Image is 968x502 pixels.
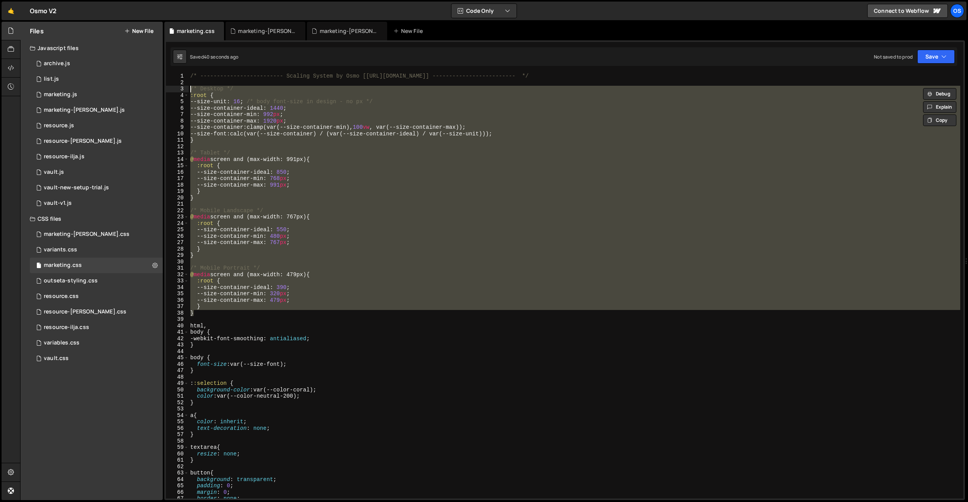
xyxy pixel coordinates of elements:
[166,175,189,182] div: 17
[166,387,189,393] div: 50
[166,265,189,272] div: 31
[21,211,163,227] div: CSS files
[166,156,189,163] div: 14
[166,406,189,412] div: 53
[166,239,189,246] div: 27
[166,233,189,240] div: 26
[166,278,189,284] div: 33
[166,419,189,425] div: 55
[451,4,517,18] button: Code Only
[30,27,44,35] h2: Files
[166,220,189,227] div: 24
[166,137,189,144] div: 11
[166,495,189,502] div: 67
[44,262,82,269] div: marketing.css
[44,277,98,284] div: outseta-styling.css
[166,457,189,464] div: 61
[166,342,189,348] div: 43
[166,361,189,368] div: 46
[166,92,189,99] div: 4
[166,400,189,406] div: 52
[30,56,163,71] div: 16596/46210.js
[166,444,189,451] div: 59
[30,227,163,242] div: 16596/46284.css
[166,438,189,445] div: 58
[44,293,79,300] div: resource.css
[44,153,84,160] div: resource-ilja.js
[166,150,189,156] div: 13
[44,324,89,331] div: resource-ilja.css
[44,231,129,238] div: marketing-[PERSON_NAME].css
[124,28,153,34] button: New File
[166,214,189,220] div: 23
[867,4,948,18] a: Connect to Webflow
[923,88,956,100] button: Debug
[166,476,189,483] div: 64
[30,71,163,87] div: 16596/45151.js
[44,169,64,176] div: vault.js
[393,27,426,35] div: New File
[30,335,163,351] div: 16596/45154.css
[166,297,189,304] div: 36
[30,351,163,366] div: 16596/45153.css
[30,133,163,149] div: 16596/46194.js
[166,355,189,361] div: 45
[30,289,163,304] div: 16596/46199.css
[166,483,189,489] div: 65
[44,122,74,129] div: resource.js
[166,182,189,189] div: 18
[30,304,163,320] div: 16596/46196.css
[30,149,163,164] div: 16596/46195.js
[30,196,163,211] div: 16596/45132.js
[44,76,59,83] div: list.js
[166,80,189,86] div: 2
[44,308,126,315] div: resource-[PERSON_NAME].css
[166,323,189,329] div: 40
[238,27,296,35] div: marketing-[PERSON_NAME].css
[166,489,189,496] div: 66
[917,50,955,64] button: Save
[190,54,238,60] div: Saved
[166,169,189,176] div: 16
[166,195,189,201] div: 20
[166,367,189,374] div: 47
[30,320,163,335] div: 16596/46198.css
[166,374,189,381] div: 48
[166,118,189,125] div: 8
[44,355,69,362] div: vault.css
[166,470,189,476] div: 63
[44,107,125,114] div: marketing-[PERSON_NAME].js
[166,316,189,323] div: 39
[166,246,189,253] div: 28
[30,273,163,289] div: 16596/45156.css
[166,86,189,92] div: 3
[166,163,189,169] div: 15
[166,329,189,336] div: 41
[166,380,189,387] div: 49
[30,242,163,258] div: 16596/45511.css
[166,252,189,259] div: 29
[44,200,72,207] div: vault-v1.js
[166,227,189,233] div: 25
[923,114,956,126] button: Copy
[44,184,109,191] div: vault-new-setup-trial.js
[166,73,189,80] div: 1
[874,54,913,60] div: Not saved to prod
[177,27,215,35] div: marketing.css
[166,412,189,419] div: 54
[30,6,57,16] div: Osmo V2
[21,40,163,56] div: Javascript files
[166,291,189,297] div: 35
[166,144,189,150] div: 12
[950,4,964,18] a: Os
[166,348,189,355] div: 44
[166,431,189,438] div: 57
[320,27,378,35] div: marketing-[PERSON_NAME].js
[30,180,163,196] div: 16596/45152.js
[166,451,189,457] div: 60
[166,105,189,112] div: 6
[166,272,189,278] div: 32
[166,336,189,342] div: 42
[30,164,163,180] div: 16596/45133.js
